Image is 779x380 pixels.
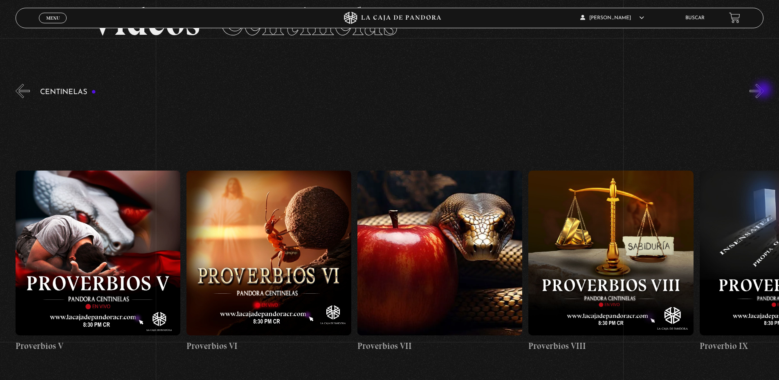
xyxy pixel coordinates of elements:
h3: Centinelas [40,88,96,96]
span: Cerrar [43,22,63,28]
h4: Proverbios VII [357,340,522,353]
h4: Proverbios VI [186,340,351,353]
h4: Proverbios VIII [528,340,693,353]
h2: Videos [90,2,689,41]
span: Menu [46,16,60,20]
a: Buscar [685,16,705,20]
button: Next [750,84,764,98]
button: Previous [16,84,30,98]
h4: Proverbios V [16,340,180,353]
span: [PERSON_NAME] [580,16,644,20]
a: View your shopping cart [729,12,740,23]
